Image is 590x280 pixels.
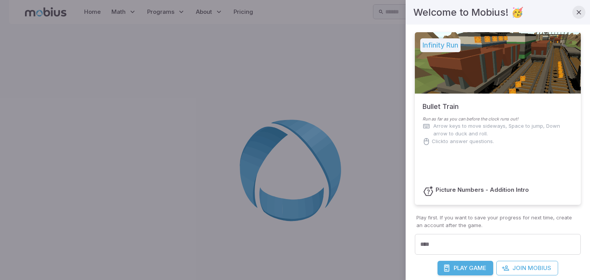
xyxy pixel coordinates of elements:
[438,261,493,275] button: PlayGame
[423,116,573,122] p: Run as far as you can before the clock runs out!
[432,138,494,145] p: Click to answer questions.
[413,5,524,20] h4: Welcome to Mobius! 🥳
[423,94,459,112] h5: Bullet Train
[416,214,579,229] p: Play first. If you want to save your progress for next time, create an account after the game.
[496,261,558,275] a: Join Mobius
[420,38,461,52] h5: Infinity Run
[454,264,467,272] span: Play
[433,122,573,138] p: Arrow keys to move sideways, Space to jump, Down arrow to duck and roll.
[436,186,529,194] h6: Picture Numbers - Addition Intro
[469,264,486,272] span: Game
